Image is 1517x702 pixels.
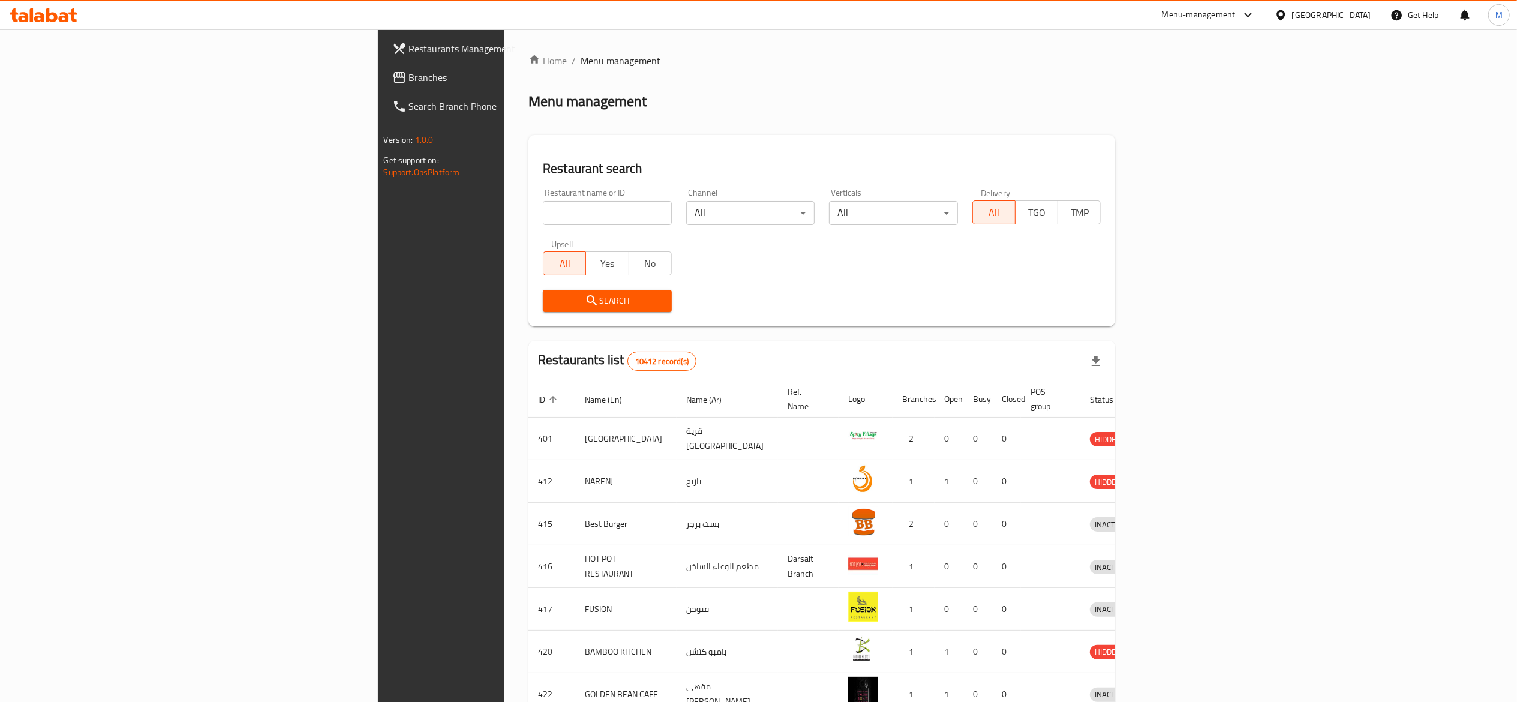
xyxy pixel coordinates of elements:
[627,352,696,371] div: Total records count
[1090,475,1126,489] span: HIDDEN
[548,255,581,272] span: All
[893,631,935,673] td: 1
[1090,560,1131,574] span: INACTIVE
[935,503,963,545] td: 0
[409,99,621,113] span: Search Branch Phone
[591,255,624,272] span: Yes
[935,545,963,588] td: 0
[1082,347,1110,376] div: Export file
[1495,8,1503,22] span: M
[1090,602,1131,616] span: INACTIVE
[992,545,1021,588] td: 0
[992,588,1021,631] td: 0
[677,631,778,673] td: بامبو كتشن
[543,160,1101,178] h2: Restaurant search
[384,152,439,168] span: Get support on:
[981,188,1011,197] label: Delivery
[848,634,878,664] img: BAMBOO KITCHEN
[629,251,672,275] button: No
[848,421,878,451] img: Spicy Village
[848,592,878,622] img: FUSION
[1015,200,1058,224] button: TGO
[893,460,935,503] td: 1
[893,545,935,588] td: 1
[992,631,1021,673] td: 0
[992,460,1021,503] td: 0
[1020,204,1053,221] span: TGO
[935,418,963,460] td: 0
[1090,602,1131,617] div: INACTIVE
[677,545,778,588] td: مطعم الوعاء الساخن
[963,631,992,673] td: 0
[935,381,963,418] th: Open
[384,164,460,180] a: Support.OpsPlatform
[1090,688,1131,702] div: INACTIVE
[963,545,992,588] td: 0
[1090,518,1131,532] span: INACTIVE
[538,392,561,407] span: ID
[383,34,631,63] a: Restaurants Management
[1090,433,1126,446] span: HIDDEN
[963,503,992,545] td: 0
[383,92,631,121] a: Search Branch Phone
[677,460,778,503] td: نارنج
[839,381,893,418] th: Logo
[1292,8,1371,22] div: [GEOGRAPHIC_DATA]
[1090,688,1131,701] span: INACTIVE
[829,201,958,225] div: All
[1031,385,1066,413] span: POS group
[1090,517,1131,532] div: INACTIVE
[788,385,824,413] span: Ref. Name
[383,63,631,92] a: Branches
[1162,8,1236,22] div: Menu-management
[686,392,737,407] span: Name (Ar)
[543,201,672,225] input: Search for restaurant name or ID..
[686,201,815,225] div: All
[677,588,778,631] td: فيوجن
[848,464,878,494] img: NARENJ
[415,132,434,148] span: 1.0.0
[1090,432,1126,446] div: HIDDEN
[543,251,586,275] button: All
[528,53,1115,68] nav: breadcrumb
[778,545,839,588] td: Darsait Branch
[893,418,935,460] td: 2
[963,588,992,631] td: 0
[628,356,696,367] span: 10412 record(s)
[552,293,662,308] span: Search
[935,460,963,503] td: 1
[1058,200,1101,224] button: TMP
[551,239,573,248] label: Upsell
[1063,204,1096,221] span: TMP
[848,506,878,536] img: Best Burger
[893,588,935,631] td: 1
[972,200,1016,224] button: All
[992,381,1021,418] th: Closed
[677,418,778,460] td: قرية [GEOGRAPHIC_DATA]
[963,460,992,503] td: 0
[992,418,1021,460] td: 0
[538,351,696,371] h2: Restaurants list
[585,251,629,275] button: Yes
[409,70,621,85] span: Branches
[585,392,638,407] span: Name (En)
[893,381,935,418] th: Branches
[1090,645,1126,659] span: HIDDEN
[978,204,1011,221] span: All
[409,41,621,56] span: Restaurants Management
[992,503,1021,545] td: 0
[677,503,778,545] td: بست برجر
[384,132,413,148] span: Version:
[935,631,963,673] td: 1
[634,255,667,272] span: No
[963,381,992,418] th: Busy
[935,588,963,631] td: 0
[848,549,878,579] img: HOT POT RESTAURANT
[543,290,672,312] button: Search
[1090,392,1129,407] span: Status
[963,418,992,460] td: 0
[893,503,935,545] td: 2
